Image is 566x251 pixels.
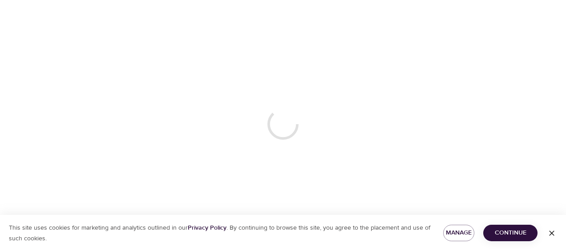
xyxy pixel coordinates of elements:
span: Continue [490,227,530,239]
span: Manage [450,227,467,239]
button: Continue [483,225,538,241]
a: Privacy Policy [188,224,226,232]
button: Manage [443,225,474,241]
